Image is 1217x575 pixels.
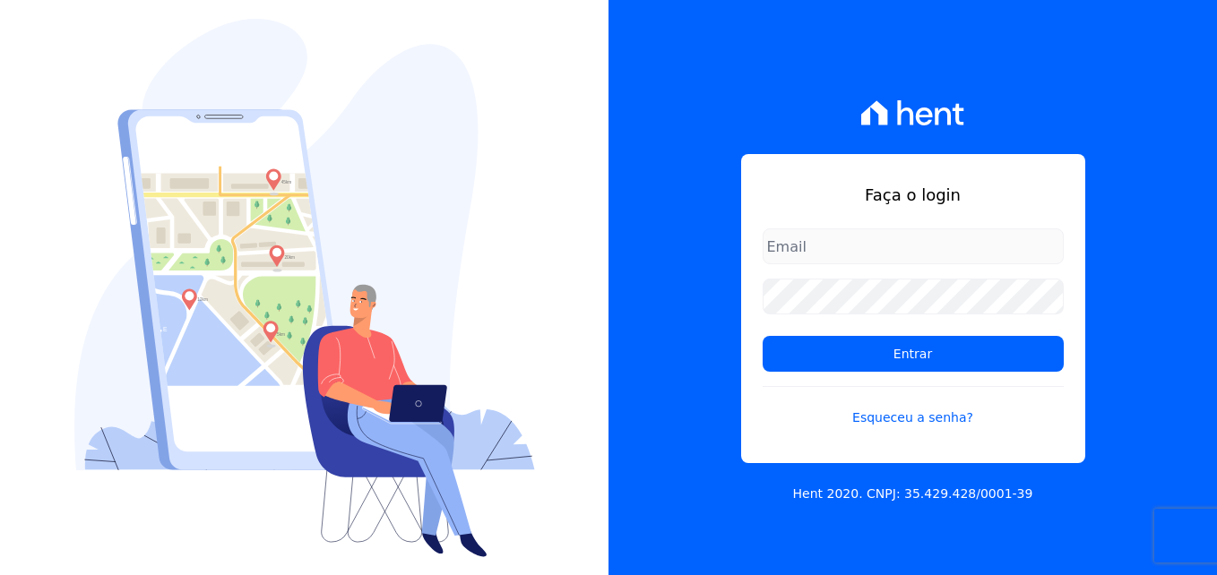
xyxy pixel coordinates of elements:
[74,19,535,557] img: Login
[763,183,1064,207] h1: Faça o login
[763,336,1064,372] input: Entrar
[793,485,1033,503] p: Hent 2020. CNPJ: 35.429.428/0001-39
[763,386,1064,427] a: Esqueceu a senha?
[763,228,1064,264] input: Email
